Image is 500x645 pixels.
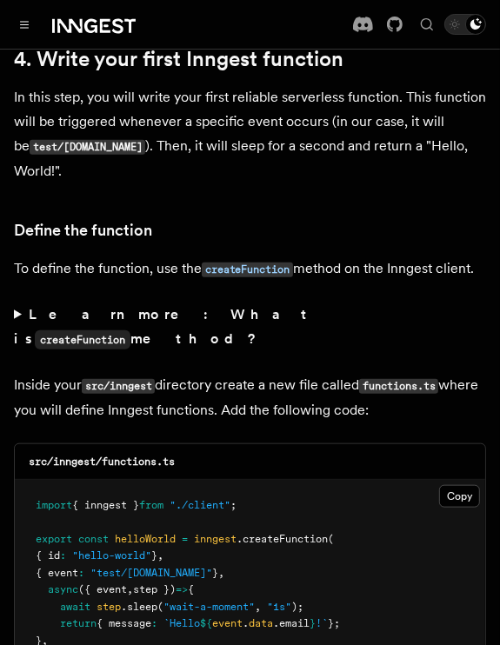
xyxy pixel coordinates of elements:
[417,14,437,35] button: Find something...
[157,549,163,562] span: ,
[249,617,273,629] span: data
[14,373,486,422] p: Inside your directory create a new file called where you will define Inngest functions. Add the f...
[115,533,176,545] span: helloWorld
[359,379,438,394] code: functions.ts
[267,601,291,613] span: "1s"
[60,601,90,613] span: await
[237,533,328,545] span: .createFunction
[14,256,486,282] p: To define the function, use the method on the Inngest client.
[291,601,303,613] span: );
[48,583,78,595] span: async
[273,617,310,629] span: .email
[60,617,97,629] span: return
[72,549,151,562] span: "hello-world"
[212,617,243,629] span: event
[60,549,66,562] span: :
[439,485,480,508] button: Copy
[316,617,328,629] span: !`
[182,533,188,545] span: =
[78,533,109,545] span: const
[36,549,60,562] span: { id
[97,601,121,613] span: step
[14,47,343,71] a: 4. Write your first Inngest function
[328,533,334,545] span: (
[444,14,486,35] button: Toggle dark mode
[14,14,35,35] button: Toggle navigation
[176,583,188,595] span: =>
[212,567,218,579] span: }
[14,85,486,183] p: In this step, you will write your first reliable serverless function. This function will be trigg...
[97,617,151,629] span: { message
[29,455,175,468] code: src/inngest/functions.ts
[255,601,261,613] span: ,
[202,260,293,276] a: createFunction
[78,583,127,595] span: ({ event
[170,499,230,511] span: "./client"
[36,533,72,545] span: export
[14,303,486,352] summary: Learn more: What iscreateFunctionmethod?
[163,601,255,613] span: "wait-a-moment"
[36,499,72,511] span: import
[35,330,130,349] code: createFunction
[163,617,200,629] span: `Hello
[151,549,157,562] span: }
[14,218,152,243] a: Define the function
[72,499,139,511] span: { inngest }
[36,567,78,579] span: { event
[78,567,84,579] span: :
[82,379,155,394] code: src/inngest
[188,583,194,595] span: {
[194,533,237,545] span: inngest
[14,306,314,347] strong: Learn more: What is method?
[139,499,163,511] span: from
[328,617,340,629] span: };
[157,601,163,613] span: (
[200,617,212,629] span: ${
[310,617,316,629] span: }
[243,617,249,629] span: .
[133,583,176,595] span: step })
[230,499,237,511] span: ;
[30,140,145,155] code: test/[DOMAIN_NAME]
[218,567,224,579] span: ,
[127,583,133,595] span: ,
[151,617,157,629] span: :
[121,601,157,613] span: .sleep
[90,567,212,579] span: "test/[DOMAIN_NAME]"
[202,263,293,277] code: createFunction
